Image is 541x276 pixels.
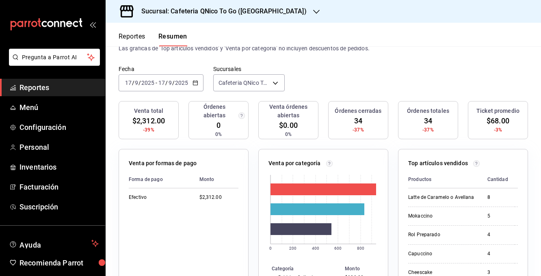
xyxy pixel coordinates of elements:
span: Facturación [19,181,99,192]
span: $68.00 [487,115,509,126]
input: -- [158,80,165,86]
button: Resumen [158,32,187,46]
text: 0 [269,246,272,250]
div: Capuccino [408,250,474,257]
span: Configuración [19,122,99,133]
p: Venta por categoría [268,159,321,168]
div: 4 [487,231,508,238]
p: Venta por formas de pago [129,159,197,168]
span: Pregunta a Parrot AI [22,53,87,62]
h3: Venta total [134,107,163,115]
span: / [165,80,168,86]
span: 0% [215,131,222,138]
h3: Ticket promedio [476,107,519,115]
span: / [172,80,175,86]
text: 600 [334,246,342,250]
span: -37% [422,126,434,134]
h3: Venta órdenes abiertas [262,103,315,120]
button: Reportes [119,32,145,46]
span: -39% [143,126,154,134]
th: Monto [515,171,540,188]
span: -37% [353,126,364,134]
div: Efectivo [129,194,186,201]
span: 0% [285,131,292,138]
th: Monto [342,264,388,273]
p: Top artículos vendidos [408,159,468,168]
text: 800 [357,246,364,250]
div: 4 [487,250,508,257]
span: 0 [216,120,221,131]
span: Cafeteria QNico To Go ([GEOGRAPHIC_DATA]) [219,79,270,87]
span: Ayuda [19,239,88,248]
span: - [156,80,157,86]
div: 5 [487,213,508,220]
div: 8 [487,194,508,201]
th: Forma de pago [129,171,193,188]
text: 400 [312,246,319,250]
th: Productos [408,171,481,188]
span: Reportes [19,82,99,93]
div: Cheescake [408,269,474,276]
span: -3% [494,126,502,134]
div: Latte de Caramelo o Avellana [408,194,474,201]
div: $2,312.00 [199,194,238,201]
div: Rol Preparado [408,231,474,238]
h3: Órdenes cerradas [335,107,381,115]
h3: Órdenes totales [407,107,449,115]
th: Monto [193,171,238,188]
div: 3 [487,269,508,276]
button: open_drawer_menu [89,21,96,28]
span: 34 [424,115,432,126]
span: $0.00 [279,120,298,131]
a: Pregunta a Parrot AI [6,59,100,67]
span: / [138,80,141,86]
label: Sucursales [213,66,285,72]
span: Recomienda Parrot [19,257,99,268]
input: ---- [141,80,155,86]
input: -- [168,80,172,86]
span: Menú [19,102,99,113]
span: Personal [19,142,99,153]
th: Cantidad [481,171,515,188]
input: -- [134,80,138,86]
h3: Órdenes abiertas [192,103,237,120]
div: navigation tabs [119,32,187,46]
span: Suscripción [19,201,99,212]
span: $2,312.00 [132,115,165,126]
th: Categoría [259,264,342,273]
text: 200 [289,246,296,250]
div: Mokaccino [408,213,474,220]
span: / [132,80,134,86]
input: -- [125,80,132,86]
h3: Sucursal: Cafeteria QNico To Go ([GEOGRAPHIC_DATA]) [135,6,307,16]
button: Pregunta a Parrot AI [9,49,100,66]
input: ---- [175,80,188,86]
label: Fecha [119,66,203,72]
span: Inventarios [19,162,99,172]
span: 34 [354,115,362,126]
